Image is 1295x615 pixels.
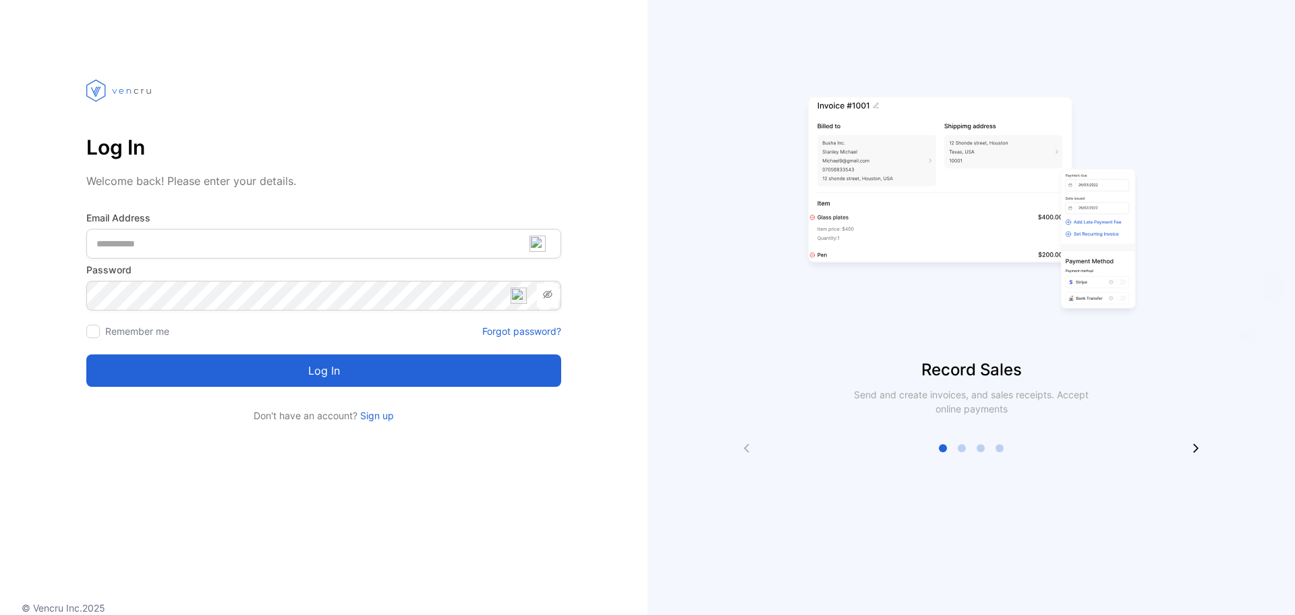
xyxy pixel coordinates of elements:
[86,263,561,277] label: Password
[86,173,561,189] p: Welcome back! Please enter your details.
[86,354,561,387] button: Log in
[86,131,561,163] p: Log In
[482,324,561,338] a: Forgot password?
[529,236,546,252] img: npw-badge-icon-locked.svg
[803,54,1140,358] img: slider image
[86,54,154,127] img: vencru logo
[842,387,1101,416] p: Send and create invoices, and sales receipts. Accept online payments
[647,358,1295,382] p: Record Sales
[511,288,527,304] img: npw-badge-icon-locked.svg
[357,410,394,421] a: Sign up
[105,325,169,337] label: Remember me
[86,408,561,423] p: Don't have an account?
[86,211,561,225] label: Email Address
